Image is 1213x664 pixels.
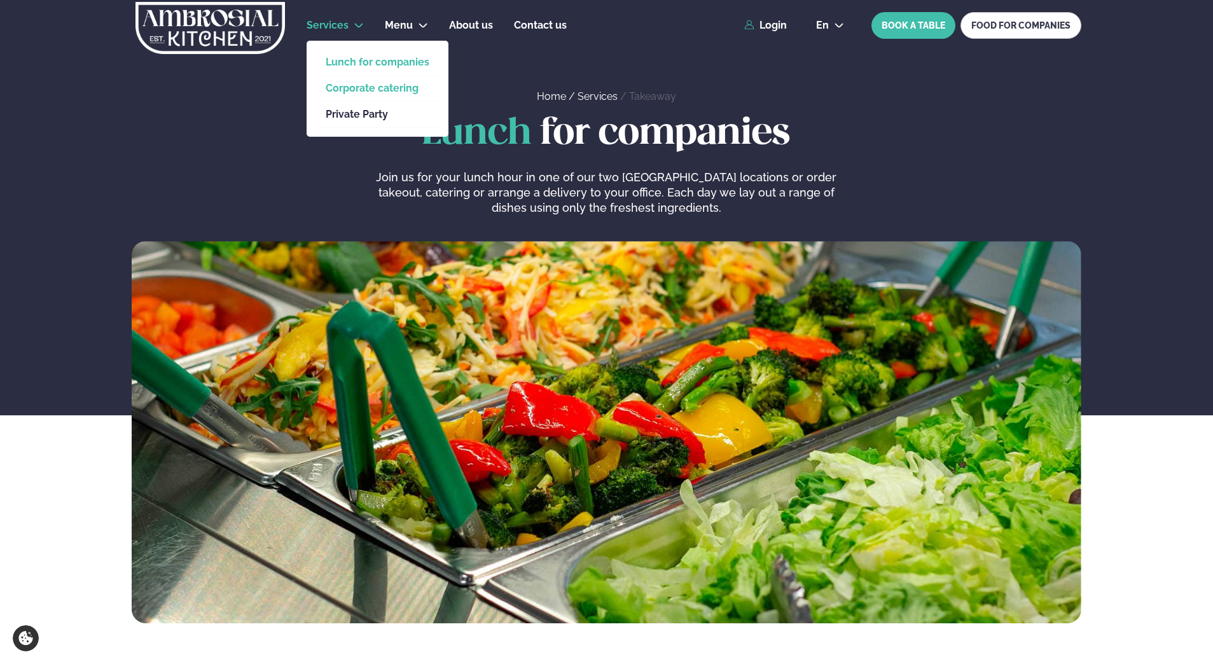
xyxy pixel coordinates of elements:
a: Services [578,90,618,102]
span: About us [449,19,493,31]
span: Lunch [422,116,532,151]
a: Takeaway [629,90,676,102]
span: Menu [385,19,413,31]
img: logo [134,2,286,54]
a: Login [744,20,787,31]
a: About us [449,18,493,33]
a: FOOD FOR COMPANIES [960,12,1081,39]
a: Private Party [326,109,429,120]
button: en [806,20,854,31]
img: image alt [132,241,1081,623]
a: Corporate catering [326,83,429,93]
span: en [816,20,829,31]
span: / [620,90,629,102]
a: Services [307,18,349,33]
a: Lunch for companies [326,57,429,67]
a: Home [537,90,566,102]
span: Contact us [514,19,567,31]
button: BOOK A TABLE [871,12,955,39]
p: Join us for your lunch hour in one of our two [GEOGRAPHIC_DATA] locations or order takeout, cater... [366,170,847,216]
a: Cookie settings [13,625,39,651]
a: Contact us [514,18,567,33]
span: / [569,90,578,102]
a: Menu [385,18,413,33]
span: Services [307,19,349,31]
h1: for companies [132,114,1081,155]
